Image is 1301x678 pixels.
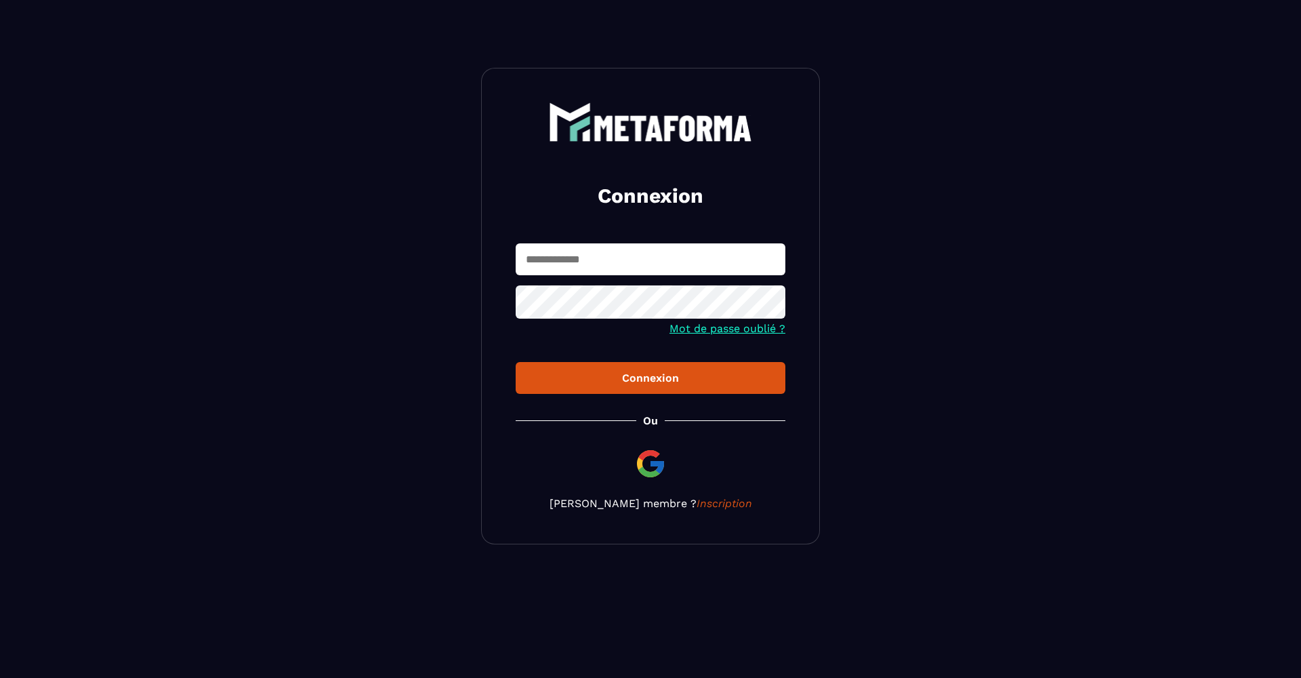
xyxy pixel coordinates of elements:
button: Connexion [516,362,785,394]
a: Mot de passe oublié ? [669,322,785,335]
h2: Connexion [532,182,769,210]
img: logo [549,102,752,142]
div: Connexion [526,372,775,384]
p: Ou [643,414,658,427]
p: [PERSON_NAME] membre ? [516,497,785,510]
a: Inscription [697,497,752,510]
a: logo [516,102,785,142]
img: google [634,447,667,480]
